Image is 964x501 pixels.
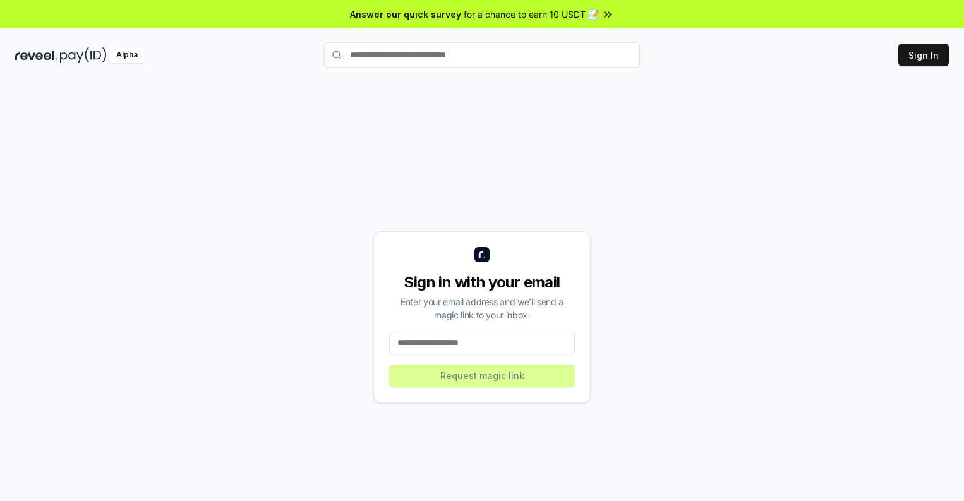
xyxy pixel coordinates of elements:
[15,47,57,63] img: reveel_dark
[474,247,490,262] img: logo_small
[389,295,575,322] div: Enter your email address and we’ll send a magic link to your inbox.
[389,272,575,293] div: Sign in with your email
[350,8,461,21] span: Answer our quick survey
[464,8,599,21] span: for a chance to earn 10 USDT 📝
[60,47,107,63] img: pay_id
[109,47,145,63] div: Alpha
[898,44,949,66] button: Sign In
